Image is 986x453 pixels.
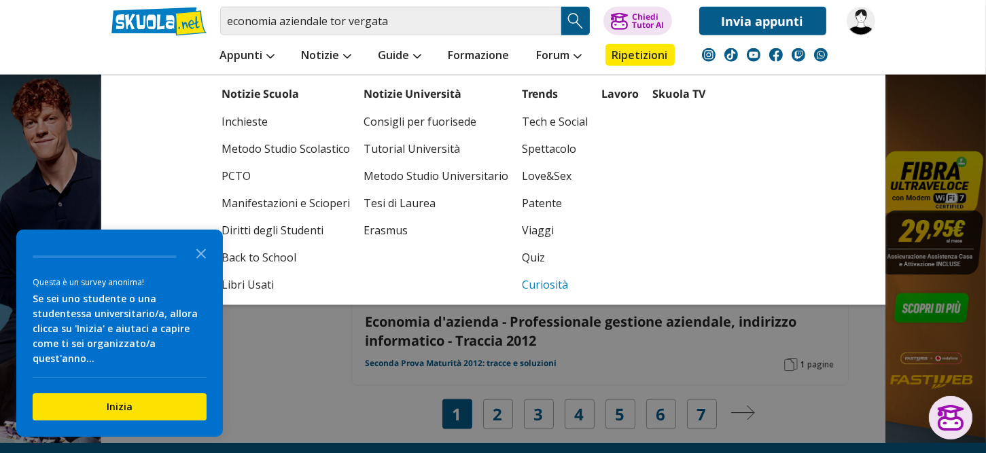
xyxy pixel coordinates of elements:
img: Cerca appunti, riassunti o versioni [565,11,586,31]
img: twitch [792,48,805,62]
a: Forum [533,44,585,69]
a: Diritti degli Studenti [222,217,351,244]
a: Guide [375,44,425,69]
img: WhatsApp [814,48,828,62]
a: Patente [523,189,588,217]
a: Libri Usati [222,271,351,298]
img: youtube [747,48,760,62]
img: facebook [769,48,783,62]
img: tiktok [724,48,738,62]
button: Search Button [561,7,590,35]
a: Viaggi [523,217,588,244]
a: Manifestazioni e Scioperi [222,189,351,217]
a: Erasmus [364,217,509,244]
a: Notizie Scuola [222,86,300,101]
a: Formazione [445,44,513,69]
a: Lavoro [602,86,639,101]
a: Spettacolo [523,135,588,162]
a: Trends [523,86,559,101]
input: Cerca appunti, riassunti o versioni [220,7,561,35]
div: Survey [16,230,223,437]
a: Invia appunti [699,7,826,35]
a: Inchieste [222,108,351,135]
a: Notizie Università [364,86,462,101]
a: Tutorial Università [364,135,509,162]
button: Inizia [33,393,207,420]
a: Metodo Studio Universitario [364,162,509,189]
div: Questa è un survey anonima! [33,276,207,289]
button: Close the survey [188,239,215,266]
a: Tech e Social [523,108,588,135]
a: Appunti [217,44,278,69]
div: Se sei uno studente o una studentessa universitario/a, allora clicca su 'Inizia' e aiutaci a capi... [33,291,207,366]
a: PCTO [222,162,351,189]
a: Ripetizioni [605,44,675,66]
a: Notizie [298,44,355,69]
a: Consigli per fuorisede [364,108,509,135]
a: Love&Sex [523,162,588,189]
img: instagram [702,48,716,62]
a: Curiosità [523,271,588,298]
a: Tesi di Laurea [364,189,509,217]
a: Quiz [523,244,588,271]
a: Back to School [222,244,351,271]
button: ChiediTutor AI [603,7,672,35]
a: Metodo Studio Scolastico [222,135,351,162]
div: Chiedi Tutor AI [632,13,664,29]
img: montone.elisa [847,7,875,35]
a: Skuola TV [653,86,706,101]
